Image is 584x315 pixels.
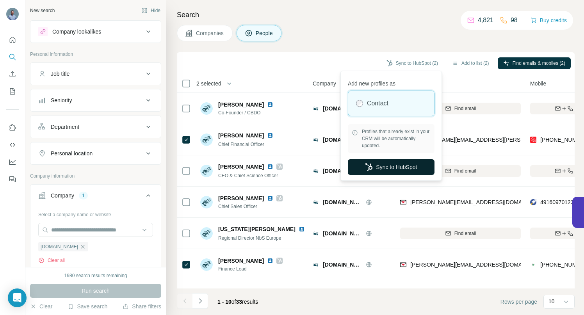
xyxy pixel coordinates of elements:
[313,168,319,174] img: Logo of biometrio.earth
[79,192,88,199] div: 1
[51,192,74,199] div: Company
[267,132,273,139] img: LinkedIn logo
[218,101,264,108] span: [PERSON_NAME]
[400,261,406,269] img: provider findymail logo
[6,138,19,152] button: Use Surfe API
[218,163,264,171] span: [PERSON_NAME]
[200,165,213,177] img: Avatar
[218,257,264,265] span: [PERSON_NAME]
[41,243,78,250] span: [DOMAIN_NAME]
[313,199,319,205] img: Logo of biometrio.earth
[548,297,555,305] p: 10
[64,272,127,279] div: 1980 search results remaining
[498,57,571,69] button: Find emails & mobiles (2)
[348,159,434,175] button: Sync to HubSpot
[323,136,362,144] span: [DOMAIN_NAME]
[51,123,79,131] div: Department
[218,225,296,233] span: [US_STATE][PERSON_NAME]
[218,142,264,147] span: Chief Financial Officer
[530,261,536,269] img: provider contactout logo
[236,299,242,305] span: 33
[540,199,580,205] span: 4916097012310
[267,164,273,170] img: LinkedIn logo
[267,195,273,201] img: LinkedIn logo
[513,60,565,67] span: Find emails & mobiles (2)
[200,258,213,271] img: Avatar
[30,173,161,180] p: Company information
[218,235,281,241] span: Regional Director NbS Europe
[51,96,72,104] div: Seniority
[6,67,19,81] button: Enrich CSV
[52,28,101,36] div: Company lookalikes
[530,198,536,206] img: provider rocketreach logo
[6,33,19,47] button: Quick start
[51,70,69,78] div: Job title
[200,196,213,208] img: Avatar
[367,99,388,108] label: Contact
[177,9,575,20] h4: Search
[30,7,55,14] div: New search
[192,293,208,309] button: Navigate to next page
[267,101,273,108] img: LinkedIn logo
[362,128,431,149] span: Profiles that already exist in your CRM will be automatically updated.
[231,299,236,305] span: of
[6,121,19,135] button: Use Surfe on LinkedIn
[299,226,305,232] img: LinkedIn logo
[381,57,443,69] button: Sync to HubSpot (2)
[6,155,19,169] button: Dashboard
[38,257,65,264] button: Clear all
[196,29,224,37] span: Companies
[400,103,521,114] button: Find email
[30,22,161,41] button: Company lookalikes
[123,303,161,310] button: Share filters
[196,80,221,87] span: 2 selected
[313,137,319,143] img: Logo of biometrio.earth
[6,50,19,64] button: Search
[217,299,258,305] span: results
[447,57,495,69] button: Add to list (2)
[218,203,283,210] span: Chief Sales Officer
[511,16,518,25] p: 98
[30,64,161,83] button: Job title
[200,133,213,146] img: Avatar
[218,265,283,272] span: Finance Lead
[348,77,434,87] p: Add new profiles as
[200,227,213,240] img: Avatar
[410,262,548,268] span: [PERSON_NAME][EMAIL_ADDRESS][DOMAIN_NAME]
[218,132,264,139] span: [PERSON_NAME]
[454,167,476,174] span: Find email
[267,258,273,264] img: LinkedIn logo
[30,117,161,136] button: Department
[323,198,362,206] span: [DOMAIN_NAME]
[454,105,476,112] span: Find email
[30,144,161,163] button: Personal location
[323,230,362,237] span: [DOMAIN_NAME]
[136,5,166,16] button: Hide
[30,51,161,58] p: Personal information
[530,136,536,144] img: provider prospeo logo
[410,199,548,205] span: [PERSON_NAME][EMAIL_ADDRESS][DOMAIN_NAME]
[6,8,19,20] img: Avatar
[256,29,274,37] span: People
[8,288,27,307] div: Open Intercom Messenger
[30,186,161,208] button: Company1
[217,299,231,305] span: 1 - 10
[313,262,319,268] img: Logo of biometrio.earth
[500,298,537,306] span: Rows per page
[6,172,19,186] button: Feedback
[51,149,93,157] div: Personal location
[313,230,319,237] img: Logo of biometrio.earth
[400,198,406,206] img: provider findymail logo
[218,173,278,178] span: CEO & Chief Science Officer
[531,15,567,26] button: Buy credits
[313,80,336,87] span: Company
[323,167,362,175] span: [DOMAIN_NAME]
[30,91,161,110] button: Seniority
[68,303,107,310] button: Save search
[478,16,493,25] p: 4,821
[400,165,521,177] button: Find email
[218,109,283,116] span: Co-Founder / CBDO
[313,105,319,112] img: Logo of biometrio.earth
[200,102,213,115] img: Avatar
[454,230,476,237] span: Find email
